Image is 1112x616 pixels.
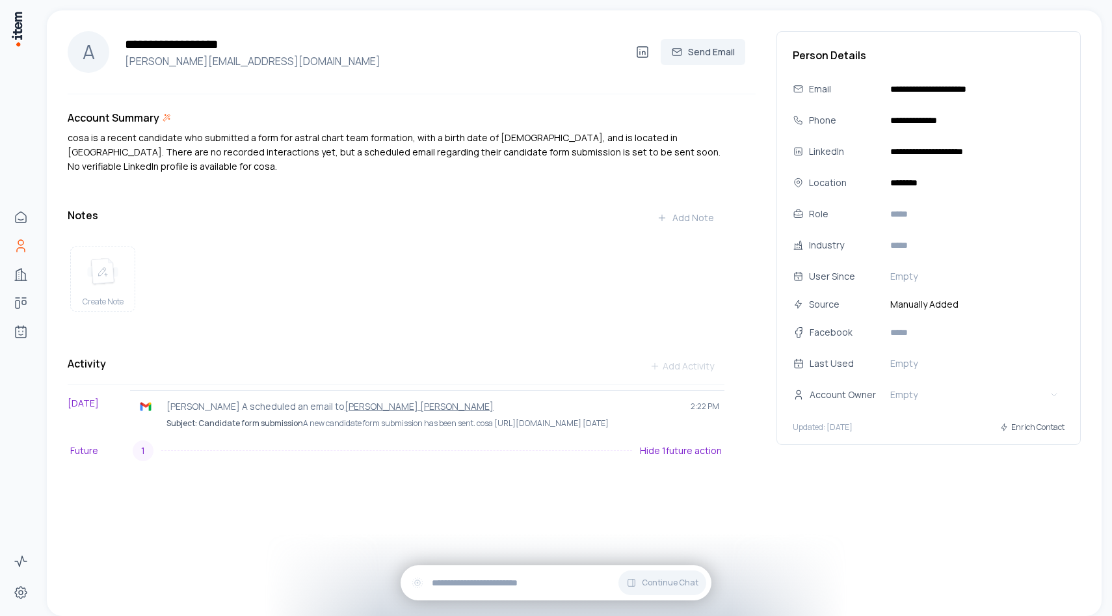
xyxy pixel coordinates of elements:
div: Continue Chat [401,565,711,600]
div: Industry [809,238,880,252]
h4: [PERSON_NAME][EMAIL_ADDRESS][DOMAIN_NAME] [120,53,629,69]
p: Updated: [DATE] [793,422,853,433]
p: [PERSON_NAME] A scheduled an email to [166,400,680,413]
a: People [8,233,34,259]
button: Empty [885,353,1065,374]
button: Future1Hide 1future action [68,435,724,466]
div: cosa is a recent candidate who submitted a form for astral chart team formation, with a birth dat... [68,131,724,174]
div: Phone [809,113,880,127]
div: 1 [133,440,153,461]
div: Last Used [810,356,893,371]
div: User Since [809,269,880,284]
a: Activity [8,548,34,574]
div: Source [809,297,880,312]
div: Add Note [657,211,714,224]
strong: Subject: Candidate form submission [166,418,303,429]
p: Hide 1 future action [640,444,722,457]
span: 2:22 PM [691,401,719,412]
h3: Person Details [793,47,1065,63]
button: Empty [885,266,1065,287]
span: Empty [890,270,918,283]
span: Manually Added [885,297,1065,312]
button: Add Note [646,205,724,231]
button: Enrich Contact [999,416,1065,439]
div: LinkedIn [809,144,880,159]
div: [DATE] [68,390,130,435]
div: Email [809,82,880,96]
p: Future [70,444,133,458]
span: Empty [890,357,918,370]
a: Agents [8,319,34,345]
div: Location [809,176,880,190]
a: [PERSON_NAME] [PERSON_NAME] [345,400,494,412]
h3: Notes [68,208,98,223]
img: create note [87,258,118,286]
button: Send Email [661,39,745,65]
div: Account Owner [810,388,893,402]
img: gmail logo [139,400,152,413]
a: Deals [8,290,34,316]
h3: Account Summary [68,110,159,126]
button: Continue Chat [618,570,706,595]
span: Create Note [83,297,124,307]
div: A [68,31,109,73]
p: A new candidate form submission has been sent. cosa [URL][DOMAIN_NAME] [DATE] [166,417,719,430]
a: Settings [8,580,34,606]
div: Facebook [810,325,893,340]
img: Item Brain Logo [10,10,23,47]
div: Role [809,207,880,221]
a: Companies [8,261,34,288]
button: create noteCreate Note [70,247,135,312]
a: Home [8,204,34,230]
h3: Activity [68,356,106,371]
span: Continue Chat [642,578,698,588]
